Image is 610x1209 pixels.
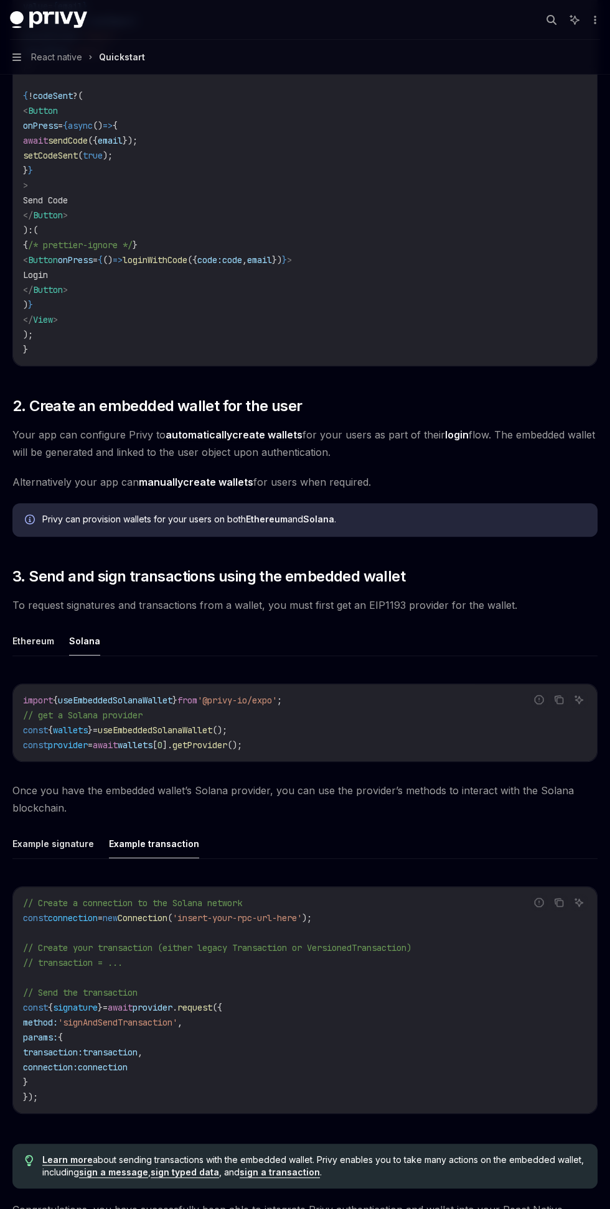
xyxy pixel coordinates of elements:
span: import [23,695,53,706]
strong: login [445,428,469,441]
span: (); [227,739,242,751]
span: </ [23,210,33,221]
button: Copy the contents from the code block [551,692,567,708]
span: { [58,1032,63,1043]
span: React native [31,50,82,65]
span: codeSent [33,90,73,101]
span: ! [28,90,33,101]
span: true [83,150,103,161]
span: Button [33,284,63,295]
span: ); [23,329,33,340]
span: { [48,1002,53,1013]
span: ( [78,90,83,101]
span: method: [23,1017,58,1028]
span: { [98,254,103,266]
span: ( [33,225,38,236]
span: await [23,135,48,146]
span: }); [23,1091,38,1103]
span: onPress [58,254,93,266]
span: // get a Solana provider [23,710,143,721]
span: sendCode [48,135,88,146]
span: signature [53,1002,98,1013]
span: Login [23,269,48,280]
span: Button [33,210,63,221]
span: } [88,725,93,736]
span: } [133,239,138,251]
span: </ [23,314,33,325]
button: Ethereum [12,626,54,655]
span: '@privy-io/expo' [197,695,277,706]
span: { [113,120,118,131]
span: // transaction = ... [23,957,123,968]
span: { [23,239,28,251]
span: /* prettier-ignore */ [28,239,133,251]
span: onPress [23,120,58,131]
span: { [48,725,53,736]
span: { [53,695,58,706]
strong: Solana [303,514,334,524]
span: 'signAndSendTransaction' [58,1017,177,1028]
span: Connection [118,912,167,924]
button: Example transaction [109,829,199,858]
span: setCodeSent [23,150,78,161]
span: from [177,695,197,706]
span: }); [123,135,138,146]
span: ({ [88,135,98,146]
span: 2. Create an embedded wallet for the user [12,396,302,416]
span: // Send the transaction [23,987,138,998]
span: params: [23,1032,58,1043]
span: wallets [53,725,88,736]
img: dark logo [10,11,87,29]
a: manuallycreate wallets [139,476,253,489]
span: = [93,725,98,736]
span: const [23,912,48,924]
span: => [113,254,123,266]
span: ({ [187,254,197,266]
span: = [58,120,63,131]
span: } [28,165,33,176]
span: useEmbeddedSolanaWallet [58,695,172,706]
span: email [247,254,272,266]
span: await [93,739,118,751]
span: transaction [83,1047,138,1058]
span: await [108,1002,133,1013]
span: {async [63,120,93,131]
span: email [98,135,123,146]
strong: manually [139,476,183,488]
a: sign typed data [151,1167,219,1178]
span: // Create your transaction (either legacy Transaction or VersionedTransaction) [23,942,411,953]
span: = [93,254,98,266]
span: } [23,1077,28,1088]
span: } [28,299,33,310]
span: : [28,225,33,236]
span: , [138,1047,143,1058]
a: Learn more [42,1154,93,1165]
span: ( [78,150,83,161]
span: useEmbeddedSolanaWallet [98,725,212,736]
span: getProvider [172,739,227,751]
span: ({ [212,1002,222,1013]
svg: Tip [25,1155,34,1166]
span: 0 [157,739,162,751]
span: , [177,1017,182,1028]
span: () [103,254,113,266]
span: connection: [23,1062,78,1073]
span: code: [197,254,222,266]
div: Quickstart [99,50,145,65]
span: = [98,912,103,924]
span: ); [103,150,113,161]
span: request [177,1002,212,1013]
span: > [53,314,58,325]
span: Send Code [23,195,68,206]
span: () [93,120,103,131]
span: , [242,254,247,266]
span: const [23,725,48,736]
span: }) [272,254,282,266]
span: } [23,165,28,176]
button: More actions [588,11,600,29]
span: } [98,1002,103,1013]
span: Button [28,105,58,116]
span: connection [78,1062,128,1073]
span: Button [28,254,58,266]
a: sign a transaction [240,1167,320,1178]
